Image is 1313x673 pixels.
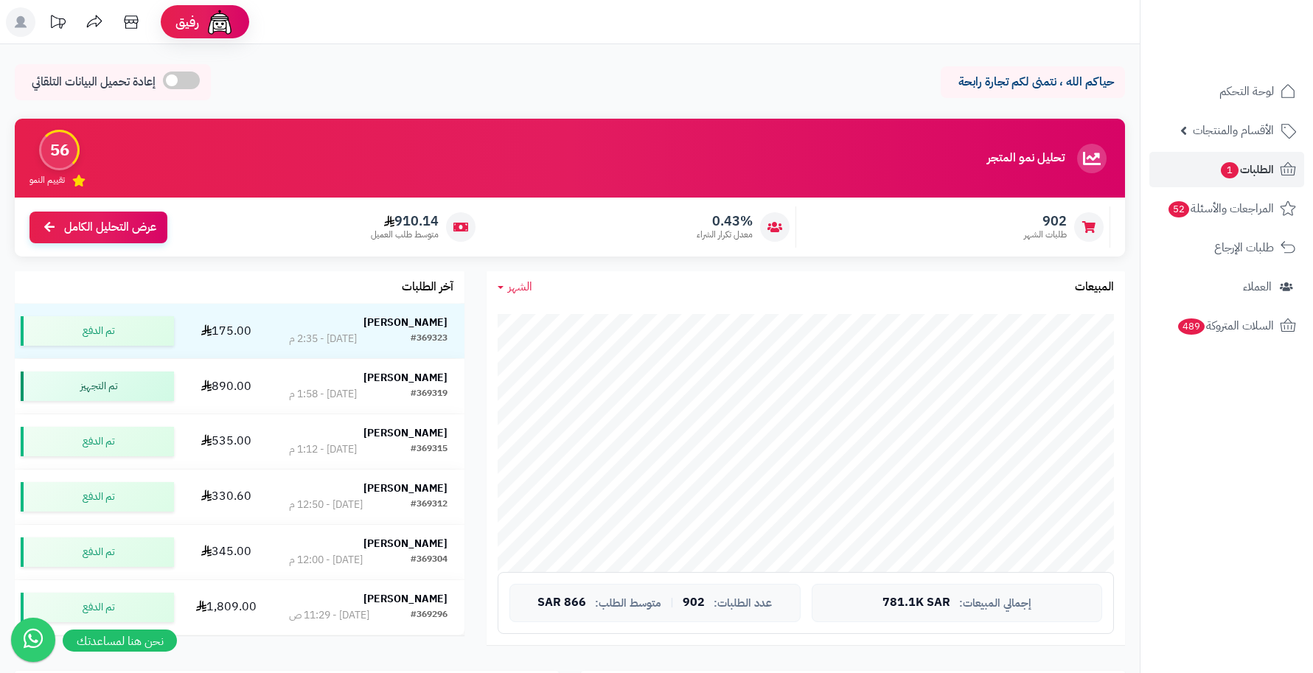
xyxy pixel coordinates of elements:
div: [DATE] - 2:35 م [289,332,357,346]
span: لوحة التحكم [1219,81,1274,102]
div: تم الدفع [21,316,174,346]
span: عرض التحليل الكامل [64,219,156,236]
span: رفيق [175,13,199,31]
strong: [PERSON_NAME] [363,536,447,551]
span: متوسط الطلب: [595,597,661,610]
strong: [PERSON_NAME] [363,591,447,607]
div: تم التجهيز [21,372,174,401]
div: #369323 [411,332,447,346]
span: السلات المتروكة [1177,315,1274,336]
span: إعادة تحميل البيانات التلقائي [32,74,156,91]
h3: آخر الطلبات [402,281,453,294]
div: #369312 [411,498,447,512]
a: تحديثات المنصة [39,7,76,41]
div: [DATE] - 11:29 ص [289,608,369,623]
img: ai-face.png [205,7,234,37]
td: 1,809.00 [180,580,272,635]
span: 866 SAR [537,596,586,610]
div: تم الدفع [21,427,174,456]
a: الطلبات1 [1149,152,1304,187]
span: طلبات الشهر [1024,229,1067,241]
div: #369296 [411,608,447,623]
span: 910.14 [371,213,439,229]
div: [DATE] - 1:12 م [289,442,357,457]
div: #369319 [411,387,447,402]
strong: [PERSON_NAME] [363,370,447,386]
a: عرض التحليل الكامل [29,212,167,243]
h3: تحليل نمو المتجر [987,152,1065,165]
div: [DATE] - 12:50 م [289,498,363,512]
span: طلبات الإرجاع [1214,237,1274,258]
td: 330.60 [180,470,272,524]
a: العملاء [1149,269,1304,304]
span: عدد الطلبات: [714,597,772,610]
span: الشهر [508,278,532,296]
strong: [PERSON_NAME] [363,425,447,441]
div: #369304 [411,553,447,568]
span: | [670,597,674,608]
td: 175.00 [180,304,272,358]
div: تم الدفع [21,537,174,567]
span: العملاء [1243,276,1272,297]
td: 535.00 [180,414,272,469]
span: 52 [1169,201,1189,217]
span: الطلبات [1219,159,1274,180]
p: حياكم الله ، نتمنى لكم تجارة رابحة [952,74,1114,91]
a: الشهر [498,279,532,296]
a: المراجعات والأسئلة52 [1149,191,1304,226]
span: المراجعات والأسئلة [1167,198,1274,219]
span: 902 [1024,213,1067,229]
div: [DATE] - 12:00 م [289,553,363,568]
div: تم الدفع [21,593,174,622]
td: 345.00 [180,525,272,579]
h3: المبيعات [1075,281,1114,294]
span: 489 [1178,318,1205,335]
span: متوسط طلب العميل [371,229,439,241]
a: طلبات الإرجاع [1149,230,1304,265]
td: 890.00 [180,359,272,414]
div: #369315 [411,442,447,457]
div: تم الدفع [21,482,174,512]
span: معدل تكرار الشراء [697,229,753,241]
span: الأقسام والمنتجات [1193,120,1274,141]
span: 0.43% [697,213,753,229]
span: 1 [1221,162,1239,178]
div: [DATE] - 1:58 م [289,387,357,402]
span: إجمالي المبيعات: [959,597,1031,610]
span: 902 [683,596,705,610]
a: لوحة التحكم [1149,74,1304,109]
span: 781.1K SAR [882,596,950,610]
strong: [PERSON_NAME] [363,481,447,496]
span: تقييم النمو [29,174,65,186]
strong: [PERSON_NAME] [363,315,447,330]
a: السلات المتروكة489 [1149,308,1304,344]
img: logo-2.png [1213,39,1299,70]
